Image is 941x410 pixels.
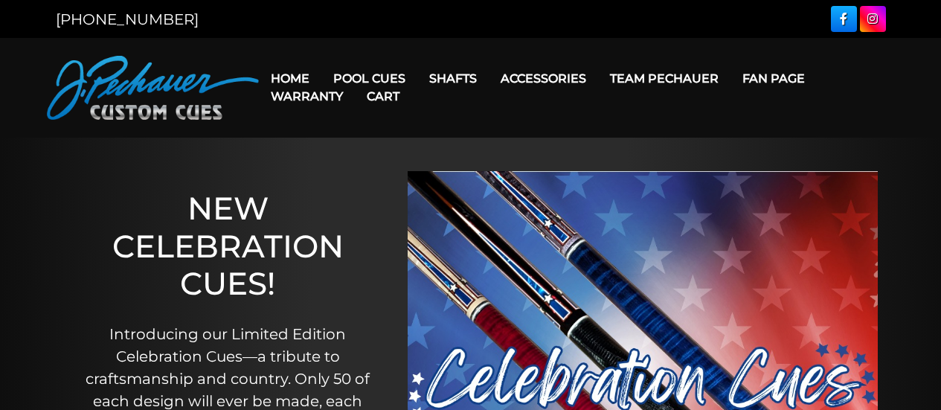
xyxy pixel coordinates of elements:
[47,56,259,120] img: Pechauer Custom Cues
[598,60,730,97] a: Team Pechauer
[56,10,199,28] a: [PHONE_NUMBER]
[78,190,378,302] h1: NEW CELEBRATION CUES!
[489,60,598,97] a: Accessories
[355,77,411,115] a: Cart
[321,60,417,97] a: Pool Cues
[259,60,321,97] a: Home
[730,60,817,97] a: Fan Page
[417,60,489,97] a: Shafts
[259,77,355,115] a: Warranty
